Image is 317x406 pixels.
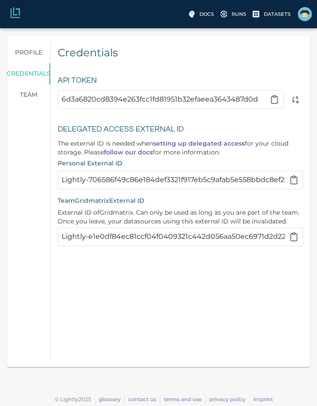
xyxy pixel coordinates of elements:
a: privacy policy [209,395,246,402]
p: Datasets [264,11,291,18]
div: Preferences [7,42,50,106]
h5: Credentials [58,46,303,60]
button: Copy to clipboard [285,171,302,189]
label: Runs [219,7,248,21]
p: Runs [232,11,246,18]
a: follow our docs [104,148,153,156]
p: The external ID is needed when for your cloud storage. Please for more information. [58,139,303,157]
h6: Team Gridmatrix External ID [58,196,303,206]
img: Andrew Berisha [298,7,312,21]
a: terms and use [164,395,202,402]
label: Andrew Berisha [296,4,313,24]
a: setting up delegated access [153,139,245,147]
a: imprint [253,395,273,402]
label: Docs [187,7,216,21]
label: Datasets [251,7,292,21]
a: team [7,84,50,106]
a: credentials [7,63,50,84]
span: Reset your API token [287,95,303,103]
h6: API Token [58,74,303,88]
p: External ID of Gridmatrix . Can only be used as long as you are part of the team. Once you leave,... [58,208,303,226]
a: profile [7,42,50,63]
a: glossary [99,395,121,402]
button: Copy to clipboard [265,91,283,108]
p: Docs [199,11,214,18]
h6: Personal External ID [58,159,303,168]
img: Lightly [9,7,22,19]
button: Copy to clipboard [285,228,302,245]
h6: Delegated Access External ID [58,123,303,136]
a: contact us [128,395,156,402]
span: © Lightly 2025 [55,395,91,402]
